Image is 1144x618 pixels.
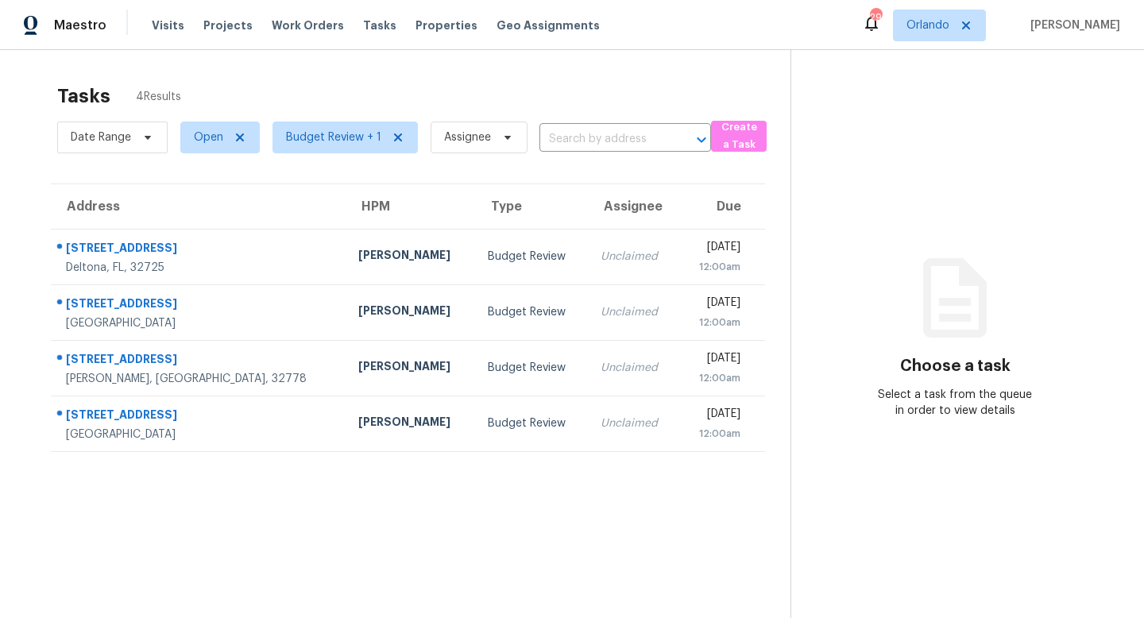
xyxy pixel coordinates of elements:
div: [DATE] [691,406,740,426]
th: Address [51,184,346,229]
span: Assignee [444,129,491,145]
div: Budget Review [488,304,576,320]
div: [DATE] [691,350,740,370]
h3: Choose a task [900,358,1011,374]
div: 12:00am [691,370,740,386]
div: Budget Review [488,249,576,265]
div: [PERSON_NAME] [358,414,462,434]
button: Open [690,129,713,151]
div: Unclaimed [601,360,666,376]
span: Visits [152,17,184,33]
h2: Tasks [57,88,110,104]
div: Select a task from the queue in order to view details [873,387,1037,419]
div: Unclaimed [601,415,666,431]
div: [GEOGRAPHIC_DATA] [66,315,333,331]
span: Tasks [363,20,396,31]
div: [GEOGRAPHIC_DATA] [66,427,333,442]
th: Due [678,184,765,229]
span: [PERSON_NAME] [1024,17,1120,33]
div: Unclaimed [601,304,666,320]
input: Search by address [539,127,667,152]
th: Type [475,184,589,229]
div: 29 [870,10,881,25]
div: 12:00am [691,426,740,442]
th: Assignee [588,184,678,229]
th: HPM [346,184,474,229]
span: Budget Review + 1 [286,129,381,145]
span: Open [194,129,223,145]
span: Work Orders [272,17,344,33]
div: Deltona, FL, 32725 [66,260,333,276]
div: [PERSON_NAME], [GEOGRAPHIC_DATA], 32778 [66,371,333,387]
div: 12:00am [691,315,740,330]
div: Budget Review [488,415,576,431]
div: [STREET_ADDRESS] [66,351,333,371]
div: [STREET_ADDRESS] [66,407,333,427]
span: Maestro [54,17,106,33]
div: Budget Review [488,360,576,376]
div: [STREET_ADDRESS] [66,295,333,315]
span: Create a Task [719,118,759,155]
div: [STREET_ADDRESS] [66,240,333,260]
div: [DATE] [691,295,740,315]
div: 12:00am [691,259,740,275]
div: [PERSON_NAME] [358,303,462,323]
div: Unclaimed [601,249,666,265]
span: Projects [203,17,253,33]
span: 4 Results [136,89,181,105]
div: [PERSON_NAME] [358,358,462,378]
div: [PERSON_NAME] [358,247,462,267]
span: Properties [415,17,477,33]
span: Orlando [906,17,949,33]
div: [DATE] [691,239,740,259]
button: Create a Task [711,121,767,152]
span: Geo Assignments [497,17,600,33]
span: Date Range [71,129,131,145]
